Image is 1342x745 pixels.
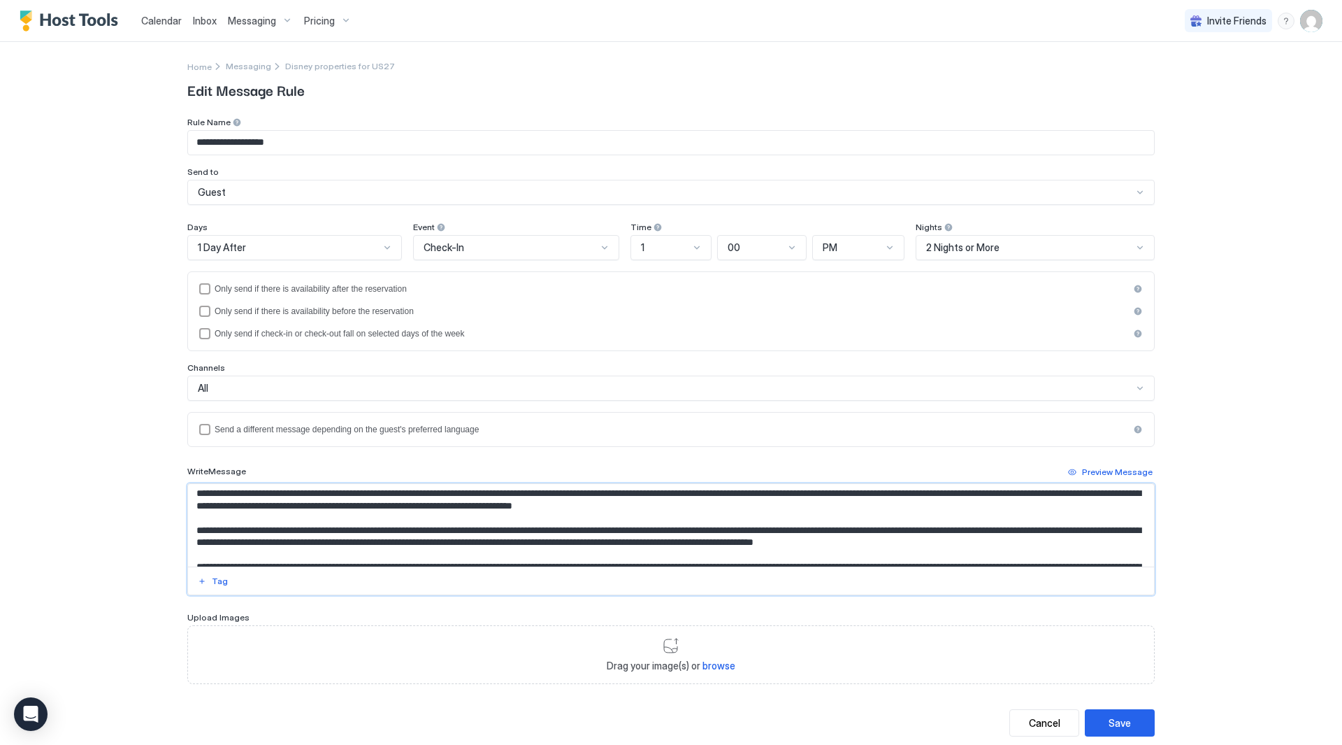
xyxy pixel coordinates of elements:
[215,425,1129,434] div: Send a different message depending on the guest's preferred language
[188,131,1154,155] input: Input Field
[728,241,740,254] span: 00
[215,306,1129,316] div: Only send if there is availability before the reservation
[702,660,735,672] span: browse
[1085,709,1155,737] button: Save
[187,117,231,127] span: Rule Name
[823,241,837,254] span: PM
[14,697,48,731] div: Open Intercom Messenger
[199,424,1143,435] div: languagesEnabled
[193,13,217,28] a: Inbox
[607,660,735,672] span: Drag your image(s) or
[187,59,212,73] div: Breadcrumb
[141,15,182,27] span: Calendar
[424,241,464,254] span: Check-In
[193,15,217,27] span: Inbox
[1082,466,1153,478] div: Preview Message
[1066,464,1155,481] button: Preview Message
[226,61,271,71] span: Messaging
[1029,716,1060,730] div: Cancel
[285,61,395,71] span: Breadcrumb
[916,222,942,232] span: Nights
[630,222,651,232] span: Time
[199,283,1143,295] div: afterReservation
[187,612,250,623] span: Upload Images
[196,573,230,590] button: Tag
[304,15,335,27] span: Pricing
[926,241,1000,254] span: 2 Nights or More
[199,306,1143,317] div: beforeReservation
[199,328,1143,339] div: isLimited
[1278,13,1294,29] div: menu
[20,10,124,31] a: Host Tools Logo
[413,222,435,232] span: Event
[198,186,226,199] span: Guest
[187,62,212,72] span: Home
[198,382,208,395] span: All
[215,329,1129,339] div: Only send if check-in or check-out fall on selected days of the week
[212,575,228,588] div: Tag
[1207,15,1267,27] span: Invite Friends
[187,59,212,73] a: Home
[187,222,208,232] span: Days
[1109,716,1131,730] div: Save
[1300,10,1322,32] div: User profile
[141,13,182,28] a: Calendar
[1009,709,1079,737] button: Cancel
[188,484,1154,567] textarea: Input Field
[215,284,1129,294] div: Only send if there is availability after the reservation
[641,241,644,254] span: 1
[226,61,271,71] div: Breadcrumb
[187,362,225,373] span: Channels
[187,79,1155,100] span: Edit Message Rule
[187,466,246,476] span: Write Message
[198,241,246,254] span: 1 Day After
[187,166,219,177] span: Send to
[228,15,276,27] span: Messaging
